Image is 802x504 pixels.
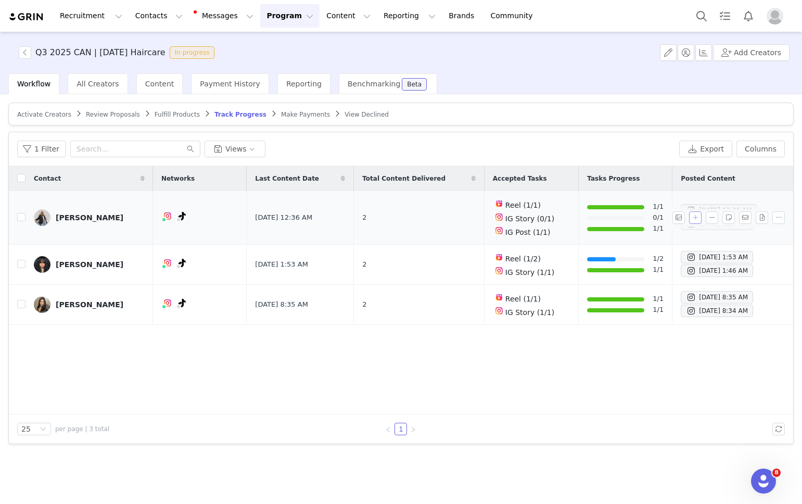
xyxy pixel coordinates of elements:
li: Next Page [407,423,419,435]
div: [PERSON_NAME] [56,300,123,309]
img: instagram.svg [495,267,503,275]
button: Program [260,4,320,28]
span: Contact [34,174,61,183]
span: Payment History [200,80,260,88]
img: 86d1eebd-bf30-457b-9255-aa86e385b102.jpg [34,209,50,226]
img: instagram-reels.svg [495,253,503,261]
button: Contacts [129,4,189,28]
span: All Creators [77,80,119,88]
span: Tasks Progress [587,174,640,183]
i: icon: left [385,426,391,433]
span: Total Content Delivered [362,174,445,183]
span: Posted Content [681,174,735,183]
img: instagram.svg [495,213,503,221]
i: icon: down [40,426,46,433]
img: instagram.svg [495,226,503,235]
button: 1 Filter [17,141,66,157]
div: [DATE] 1:46 AM [686,264,748,277]
span: Networks [161,174,195,183]
a: 0/1 [653,212,664,223]
span: 2 [362,212,366,223]
img: grin logo [8,12,45,22]
h3: Q3 2025 CAN | [DATE] Haircare [35,46,166,59]
span: [DATE] 12:36 AM [255,212,312,223]
button: Profile [760,8,794,24]
span: IG Story (1/1) [505,308,554,317]
a: [PERSON_NAME] [34,209,145,226]
a: Brands [442,4,483,28]
span: [object Object] [19,46,219,59]
a: 1/1 [653,294,664,305]
div: [DATE] 8:35 AM [686,291,748,304]
a: 1 [395,423,406,435]
div: [DATE] 1:26 AM [686,218,748,230]
img: instagram.svg [495,307,503,315]
a: 1/1 [653,305,664,316]
span: IG Story (0/1) [505,215,554,223]
img: f95a3420-ad7a-40fd-806f-5833057749d2.jpg [34,296,50,313]
span: 2 [362,299,366,310]
a: Community [485,4,544,28]
button: Export [679,141,732,157]
span: per page | 3 total [55,424,109,434]
a: Tasks [714,4,736,28]
img: ecc5aa26-8e2d-40d3-acbc-cdf6e0137be6.jpg [34,256,50,273]
span: IG Story (1/1) [505,268,554,276]
div: [PERSON_NAME] [56,260,123,269]
span: Activate Creators [17,111,71,118]
div: [PERSON_NAME] [56,213,123,222]
div: [DATE] 12:36 AM [686,204,752,217]
span: 2 [362,259,366,270]
li: 1 [394,423,407,435]
span: [DATE] 8:35 AM [255,299,308,310]
span: Last Content Date [255,174,319,183]
button: Search [690,4,713,28]
span: Workflow [17,80,50,88]
img: instagram-reels.svg [495,199,503,208]
span: Benchmarking [348,80,400,88]
button: Reporting [377,4,442,28]
span: [DATE] 1:53 AM [255,259,308,270]
span: Reel (1/1) [505,295,541,303]
span: Accepted Tasks [493,174,547,183]
button: Content [320,4,377,28]
span: Send Email [739,211,756,224]
span: Make Payments [281,111,330,118]
i: icon: right [410,426,416,433]
span: In progress [170,46,215,59]
img: instagram.svg [163,299,172,307]
button: Messages [189,4,260,28]
div: Beta [407,81,422,87]
img: instagram.svg [163,212,172,220]
div: [DATE] 8:34 AM [686,305,748,317]
img: instagram-reels.svg [495,293,503,301]
span: Reel (1/2) [505,255,541,263]
input: Search... [70,141,200,157]
span: IG Post (1/1) [505,228,551,236]
a: [PERSON_NAME] [34,296,145,313]
a: 1/1 [653,223,664,234]
div: 25 [21,423,31,435]
iframe: Intercom live chat [751,469,776,494]
button: Recruitment [54,4,129,28]
span: Reel (1/1) [505,201,541,209]
img: placeholder-profile.jpg [767,8,783,24]
span: View Declined [345,111,389,118]
li: Previous Page [382,423,394,435]
a: 1/1 [653,264,664,275]
img: instagram.svg [163,259,172,267]
span: Review Proposals [86,111,140,118]
span: Reporting [286,80,322,88]
span: 8 [772,469,781,477]
a: 1/2 [653,254,664,264]
div: [DATE] 1:53 AM [686,251,748,263]
button: Columns [736,141,785,157]
button: Notifications [737,4,760,28]
a: [PERSON_NAME] [34,256,145,273]
i: icon: search [187,145,194,153]
span: Fulfill Products [155,111,200,118]
a: 1/1 [653,201,664,212]
button: Add Creators [713,44,790,61]
span: Content [145,80,174,88]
